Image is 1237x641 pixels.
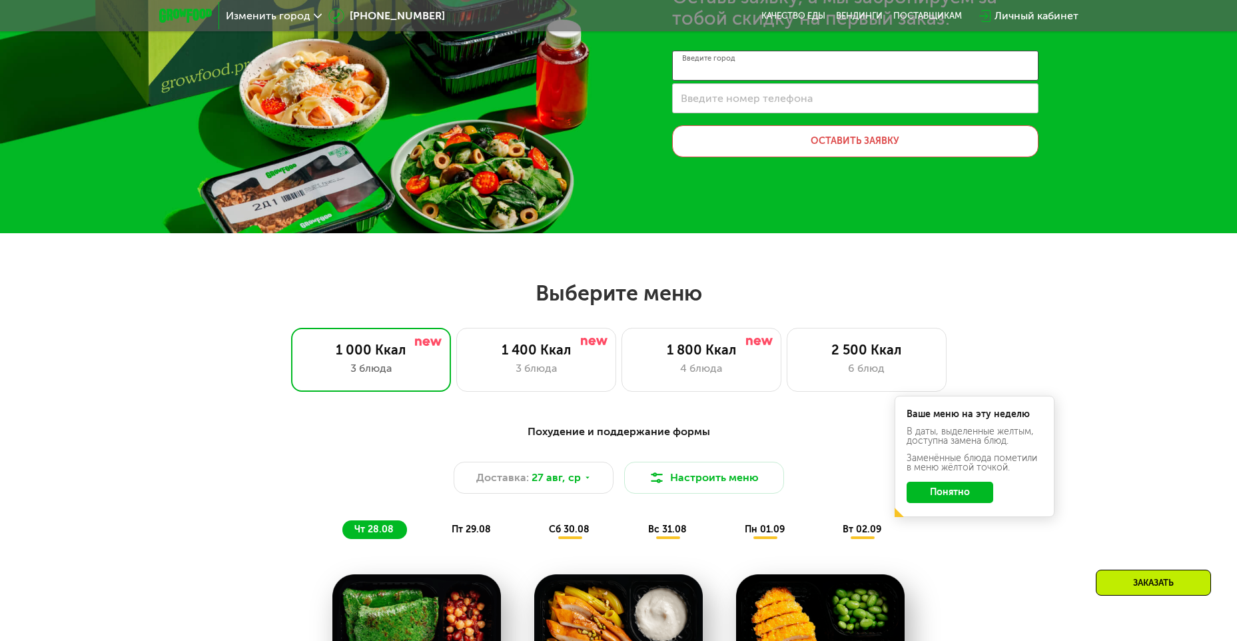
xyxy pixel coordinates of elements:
span: вт 02.09 [843,524,881,535]
div: 3 блюда [470,360,602,376]
label: Введите номер телефона [681,95,813,102]
div: Личный кабинет [995,8,1078,24]
span: чт 28.08 [354,524,394,535]
a: Качество еды [761,11,825,21]
span: вс 31.08 [648,524,687,535]
span: пн 01.09 [745,524,785,535]
div: 2 500 Ккал [801,342,933,358]
a: [PHONE_NUMBER] [328,8,445,24]
h2: Выберите меню [43,280,1194,307]
div: 1 000 Ккал [305,342,437,358]
span: пт 29.08 [452,524,491,535]
div: Похудение и поддержание формы [224,424,1013,440]
a: Вендинги [836,11,883,21]
button: Понятно [907,482,993,503]
div: 6 блюд [801,360,933,376]
div: 3 блюда [305,360,437,376]
label: Введите город [682,55,735,62]
button: Оставить заявку [672,125,1038,157]
button: Настроить меню [624,462,784,494]
span: Доставка: [476,470,529,486]
span: Изменить город [226,11,310,21]
span: 27 авг, ср [532,470,581,486]
span: сб 30.08 [549,524,590,535]
div: 4 блюда [635,360,767,376]
div: Ваше меню на эту неделю [907,410,1042,419]
div: Заказать [1096,570,1211,596]
div: поставщикам [893,11,962,21]
div: 1 400 Ккал [470,342,602,358]
div: В даты, выделенные желтым, доступна замена блюд. [907,427,1042,446]
div: 1 800 Ккал [635,342,767,358]
div: Заменённые блюда пометили в меню жёлтой точкой. [907,454,1042,472]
